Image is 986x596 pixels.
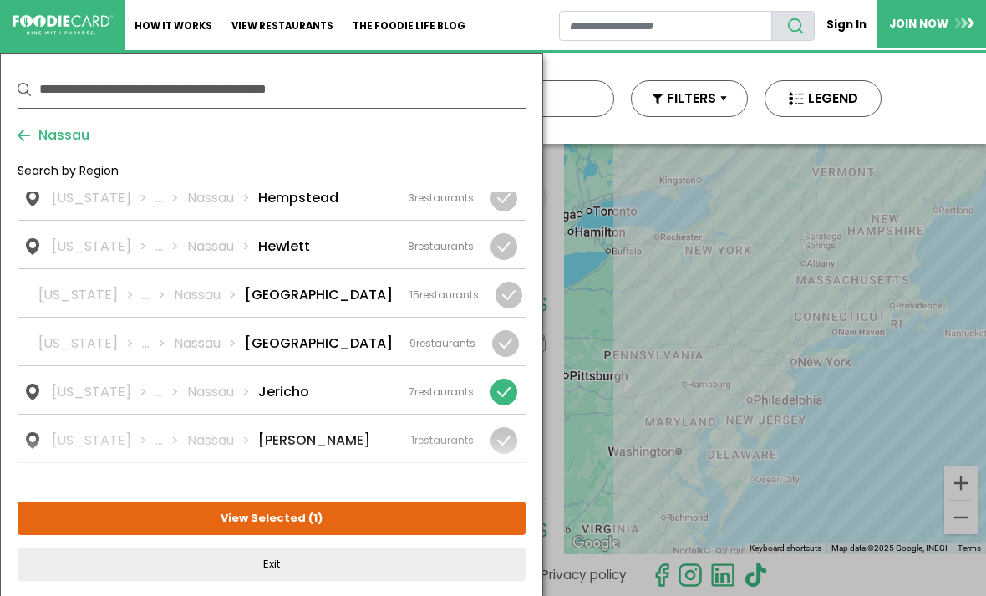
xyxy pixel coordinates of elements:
div: restaurants [409,385,474,400]
span: 3 [409,191,414,205]
button: FILTERS [631,80,748,117]
li: [US_STATE] [38,285,142,305]
li: [PERSON_NAME] [258,430,370,451]
li: ... [142,285,174,305]
li: Hewlett [258,237,310,257]
li: Nassau [187,188,258,208]
span: Nassau [30,125,89,145]
span: 1 [313,510,318,526]
span: 15 [409,288,419,302]
a: [US_STATE] ... Nassau [GEOGRAPHIC_DATA] 9restaurants [18,318,526,365]
li: [GEOGRAPHIC_DATA] [245,285,393,305]
li: [US_STATE] [52,237,155,257]
li: [US_STATE] [52,188,155,208]
li: Nassau [187,237,258,257]
button: Exit [18,548,526,581]
div: restaurants [409,288,479,303]
div: restaurants [408,239,474,254]
li: ... [155,188,187,208]
li: [US_STATE] [52,430,155,451]
li: ... [155,382,187,402]
li: Nassau [187,382,258,402]
span: 8 [408,239,414,253]
div: restaurants [409,336,475,351]
li: [US_STATE] [38,334,142,354]
a: [US_STATE] ... Nassau [GEOGRAPHIC_DATA] 15restaurants [18,269,526,317]
li: Nassau [174,334,245,354]
span: 1 [411,433,414,447]
li: [US_STATE] [52,382,155,402]
span: 9 [409,336,416,350]
div: Search by Region [18,162,526,192]
a: [US_STATE] ... Nassau [PERSON_NAME] 1restaurants [18,415,526,462]
a: [US_STATE] ... Nassau Jericho 7restaurants [18,366,526,414]
a: [US_STATE] ... Nassau Hewlett 8restaurants [18,221,526,268]
li: [GEOGRAPHIC_DATA] [245,334,393,354]
li: ... [142,334,174,354]
div: restaurants [409,191,474,206]
li: Hempstead [258,188,338,208]
a: [US_STATE] ... Nassau Hempstead 3restaurants [18,172,526,220]
input: restaurant search [559,11,773,41]
li: Nassau [174,285,245,305]
li: ... [155,237,187,257]
button: search [771,11,815,41]
img: FoodieCard; Eat, Drink, Save, Donate [13,15,113,35]
button: View Selected (1) [18,502,526,535]
button: LEGEND [765,80,882,117]
li: Nassau [187,430,258,451]
button: Nassau [18,125,89,145]
li: Jericho [258,382,309,402]
a: [US_STATE] ... Nassau Levittown 8restaurants [18,463,526,511]
div: restaurants [411,433,474,448]
span: 7 [409,385,414,399]
li: ... [155,430,187,451]
a: Sign In [815,10,877,39]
